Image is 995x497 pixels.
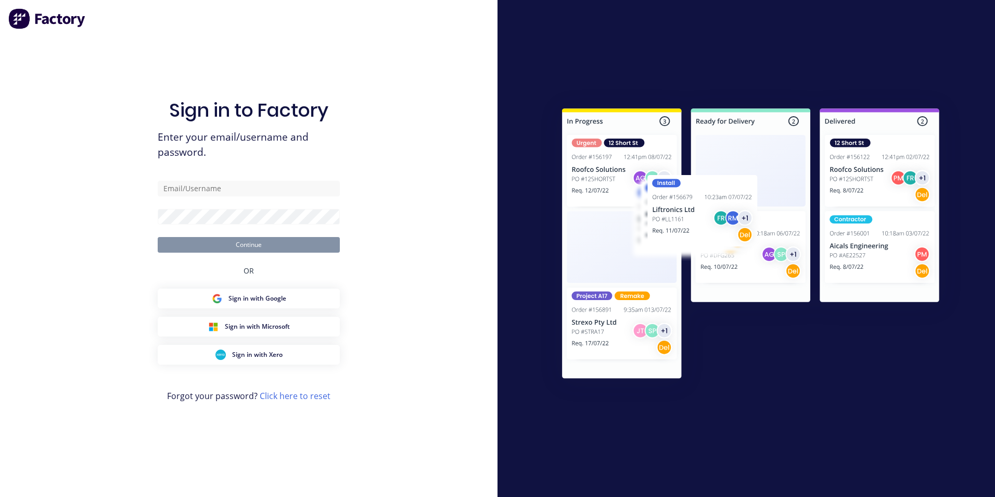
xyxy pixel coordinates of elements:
div: OR [244,253,254,289]
input: Email/Username [158,181,340,196]
button: Xero Sign inSign in with Xero [158,345,340,365]
span: Sign in with Xero [232,350,283,359]
h1: Sign in to Factory [169,99,328,121]
a: Click here to reset [260,390,330,402]
button: Google Sign inSign in with Google [158,289,340,308]
button: Continue [158,237,340,253]
img: Microsoft Sign in [208,321,219,332]
span: Sign in with Google [228,294,286,303]
span: Forgot your password? [167,390,330,402]
img: Factory [8,8,86,29]
button: Microsoft Sign inSign in with Microsoft [158,317,340,337]
span: Sign in with Microsoft [225,322,290,331]
img: Xero Sign in [215,350,226,360]
span: Enter your email/username and password. [158,130,340,160]
img: Sign in [539,88,962,403]
img: Google Sign in [212,293,222,304]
